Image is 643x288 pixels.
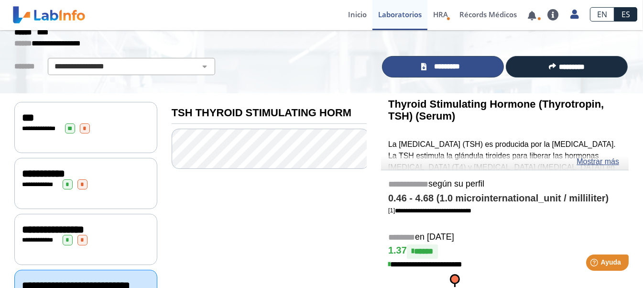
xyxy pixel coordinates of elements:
[388,139,621,230] p: La [MEDICAL_DATA] (TSH) es producida por la [MEDICAL_DATA]. La TSH estimula la glándula tiroides ...
[388,244,621,259] h4: 1.37
[614,7,637,22] a: ES
[388,98,604,122] b: Thyroid Stimulating Hormone (Thyrotropin, TSH) (Serum)
[388,193,621,204] h4: 0.46 - 4.68 (1.0 microinternational_unit / milliliter)
[172,107,351,119] b: TSH THYROID STIMULATING HORM
[590,7,614,22] a: EN
[388,232,621,243] h5: en [DATE]
[388,207,471,214] a: [1]
[577,156,619,167] a: Mostrar más
[558,251,632,277] iframe: Help widget launcher
[433,10,448,19] span: HRA
[388,179,621,190] h5: según su perfil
